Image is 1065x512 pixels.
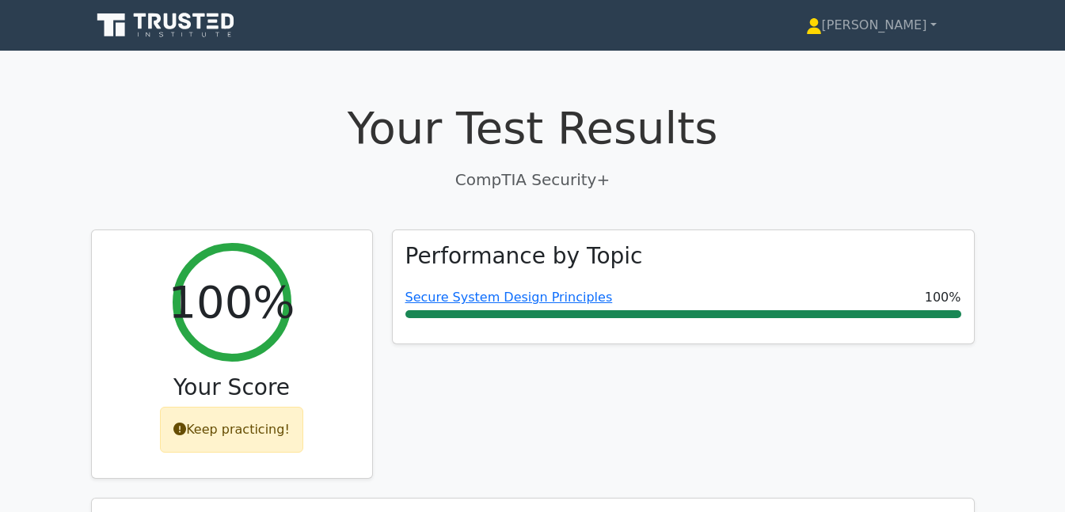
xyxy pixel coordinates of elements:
h3: Performance by Topic [405,243,643,270]
span: 100% [925,288,961,307]
div: Keep practicing! [160,407,303,453]
h3: Your Score [105,374,359,401]
h2: 100% [168,275,295,328]
p: CompTIA Security+ [91,168,975,192]
h1: Your Test Results [91,101,975,154]
a: Secure System Design Principles [405,290,613,305]
a: [PERSON_NAME] [768,9,975,41]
